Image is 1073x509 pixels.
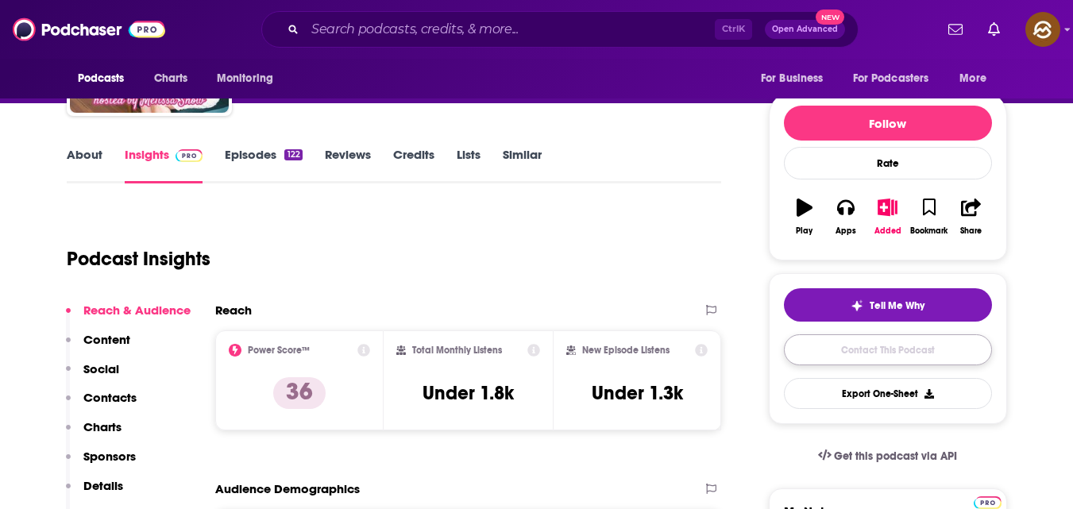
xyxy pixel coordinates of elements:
span: More [959,67,986,90]
div: Share [960,226,982,236]
div: Search podcasts, credits, & more... [261,11,859,48]
span: Charts [154,67,188,90]
div: Play [796,226,812,236]
a: Credits [393,147,434,183]
span: For Business [761,67,824,90]
a: About [67,147,102,183]
img: Podchaser Pro [176,149,203,162]
a: Contact This Podcast [784,334,992,365]
a: Reviews [325,147,371,183]
img: tell me why sparkle [851,299,863,312]
button: tell me why sparkleTell Me Why [784,288,992,322]
p: Charts [83,419,122,434]
a: InsightsPodchaser Pro [125,147,203,183]
div: 122 [284,149,302,160]
h2: New Episode Listens [582,345,670,356]
span: Logged in as hey85204 [1025,12,1060,47]
button: Charts [66,419,122,449]
button: Play [784,188,825,245]
button: open menu [948,64,1006,94]
h2: Total Monthly Listens [412,345,502,356]
button: Sponsors [66,449,136,478]
button: Share [950,188,991,245]
button: open menu [67,64,145,94]
div: Added [874,226,901,236]
button: open menu [750,64,843,94]
a: Episodes122 [225,147,302,183]
button: Contacts [66,390,137,419]
span: Get this podcast via API [834,449,957,463]
p: Sponsors [83,449,136,464]
button: Export One-Sheet [784,378,992,409]
a: Lists [457,147,481,183]
span: Ctrl K [715,19,752,40]
p: Details [83,478,123,493]
button: Follow [784,106,992,141]
input: Search podcasts, credits, & more... [305,17,715,42]
button: Reach & Audience [66,303,191,332]
button: Added [867,188,908,245]
h2: Power Score™ [248,345,310,356]
button: open menu [843,64,952,94]
div: Apps [836,226,856,236]
img: Podchaser Pro [974,496,1002,509]
button: Content [66,332,130,361]
p: Reach & Audience [83,303,191,318]
button: Social [66,361,119,391]
span: Podcasts [78,67,125,90]
button: open menu [206,64,294,94]
a: Show notifications dropdown [942,16,969,43]
h3: Under 1.3k [592,381,683,405]
h2: Reach [215,303,252,318]
h2: Audience Demographics [215,481,360,496]
button: Details [66,478,123,507]
a: Charts [144,64,198,94]
a: Show notifications dropdown [982,16,1006,43]
span: Open Advanced [772,25,838,33]
button: Apps [825,188,867,245]
button: Show profile menu [1025,12,1060,47]
a: Similar [503,147,542,183]
img: User Profile [1025,12,1060,47]
span: Tell Me Why [870,299,924,312]
h1: Podcast Insights [67,247,210,271]
span: New [816,10,844,25]
span: For Podcasters [853,67,929,90]
div: Rate [784,147,992,179]
button: Bookmark [909,188,950,245]
div: Bookmark [910,226,948,236]
p: Content [83,332,130,347]
p: Contacts [83,390,137,405]
a: Get this podcast via API [805,437,971,476]
button: Open AdvancedNew [765,20,845,39]
img: Podchaser - Follow, Share and Rate Podcasts [13,14,165,44]
span: Monitoring [217,67,273,90]
p: 36 [273,377,326,409]
p: Social [83,361,119,376]
a: Pro website [974,494,1002,509]
h3: Under 1.8k [423,381,514,405]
